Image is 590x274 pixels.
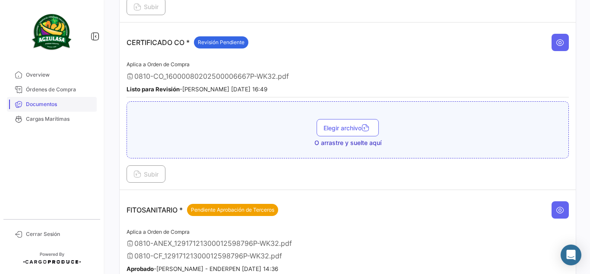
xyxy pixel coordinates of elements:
[7,68,97,82] a: Overview
[26,100,93,108] span: Documentos
[127,86,180,93] b: Listo para Revisión
[26,230,93,238] span: Cerrar Sesión
[127,165,165,183] button: Subir
[127,265,278,272] small: - [PERSON_NAME] - ENDERPEN [DATE] 14:36
[324,124,372,132] span: Elegir archivo
[191,206,274,214] span: Pendiente Aprobación de Terceros
[127,229,190,235] span: Aplica a Orden de Compra
[7,82,97,97] a: Órdenes de Compra
[198,39,244,46] span: Revisión Pendiente
[26,86,93,93] span: Órdenes de Compra
[7,112,97,126] a: Cargas Marítimas
[561,245,581,265] div: Abrir Intercom Messenger
[127,204,278,216] p: FITOSANITARIO *
[127,36,248,48] p: CERTIFICADO CO *
[134,72,289,81] span: 0810-CO_16000080202500006667P-WK32.pdf
[134,239,292,248] span: 0810-ANEX_12917121300012598796P-WK32.pdf
[133,171,159,178] span: Subir
[26,71,93,79] span: Overview
[7,97,97,112] a: Documentos
[134,251,282,260] span: 0810-CF_12917121300012598796P-WK32.pdf
[26,115,93,123] span: Cargas Marítimas
[314,139,381,147] span: O arrastre y suelte aquí
[127,61,190,68] span: Aplica a Orden de Compra
[30,10,73,54] img: agzulasa-logo.png
[127,86,267,93] small: - [PERSON_NAME] [DATE] 16:49
[127,265,154,272] b: Aprobado
[133,3,159,10] span: Subir
[317,119,379,136] button: Elegir archivo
